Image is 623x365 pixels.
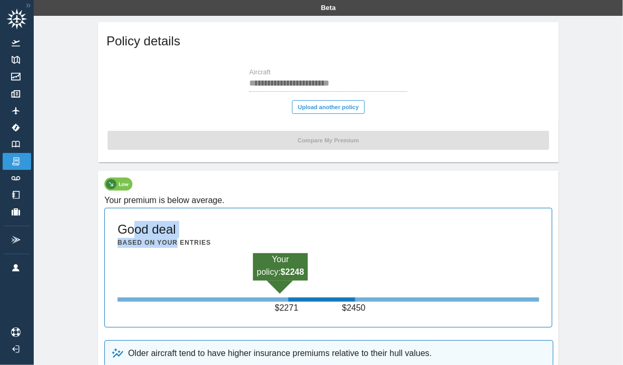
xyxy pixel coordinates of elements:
p: Your policy: [253,253,308,278]
b: $ 2248 [281,267,305,276]
div: Policy details [98,22,559,64]
label: Aircraft [249,68,270,78]
h5: Good deal [118,221,176,238]
h6: Your premium is below average. [104,193,552,208]
img: uptrend-and-star-798e9c881b4915e3b082.svg [111,347,124,360]
h6: Based on your entries [118,238,211,248]
img: low-policy-chip-9b0cc05e33be86b55243.svg [104,177,134,191]
p: $ 2271 [275,302,301,314]
button: Upload another policy [292,100,365,114]
h5: Policy details [106,33,180,50]
p: $ 2450 [342,302,368,314]
p: Older aircraft tend to have higher insurance premiums relative to their hull values. [128,347,432,360]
